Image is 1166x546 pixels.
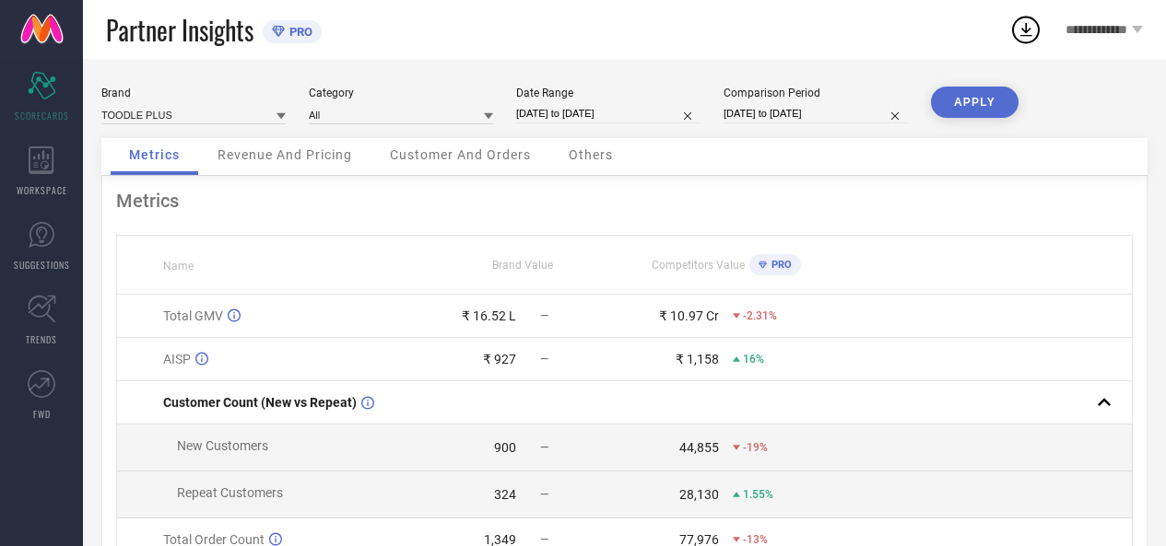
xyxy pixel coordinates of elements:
[743,488,773,501] span: 1.55%
[177,438,268,453] span: New Customers
[540,353,548,366] span: —
[309,87,493,99] div: Category
[743,533,768,546] span: -13%
[163,395,357,410] span: Customer Count (New vs Repeat)
[494,440,516,455] div: 900
[679,440,719,455] div: 44,855
[676,352,719,366] div: ₹ 1,158
[17,183,67,197] span: WORKSPACE
[724,104,908,123] input: Select comparison period
[540,441,548,454] span: —
[516,104,701,123] input: Select date range
[177,485,283,500] span: Repeat Customers
[462,308,516,323] div: ₹ 16.52 L
[659,308,719,323] div: ₹ 10.97 Cr
[483,352,516,366] div: ₹ 927
[285,25,312,39] span: PRO
[15,109,69,122] span: SCORECARDS
[1009,13,1042,46] div: Open download list
[218,147,352,162] span: Revenue And Pricing
[743,309,777,322] span: -2.31%
[931,87,1019,118] button: APPLY
[743,441,768,454] span: -19%
[679,487,719,502] div: 28,130
[163,308,223,323] span: Total GMV
[569,147,613,162] span: Others
[743,353,764,366] span: 16%
[26,332,57,346] span: TRENDS
[492,259,553,272] span: Brand Value
[106,11,253,49] span: Partner Insights
[101,87,286,99] div: Brand
[390,147,531,162] span: Customer And Orders
[724,87,908,99] div: Comparison Period
[14,258,70,272] span: SUGGESTIONS
[494,487,516,502] div: 324
[163,352,191,366] span: AISP
[652,259,745,272] span: Competitors Value
[129,147,180,162] span: Metrics
[163,260,194,273] span: Name
[33,407,51,421] span: FWD
[540,533,548,546] span: —
[540,309,548,322] span: —
[116,190,1133,212] div: Metrics
[516,87,701,99] div: Date Range
[540,488,548,501] span: —
[767,259,792,271] span: PRO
